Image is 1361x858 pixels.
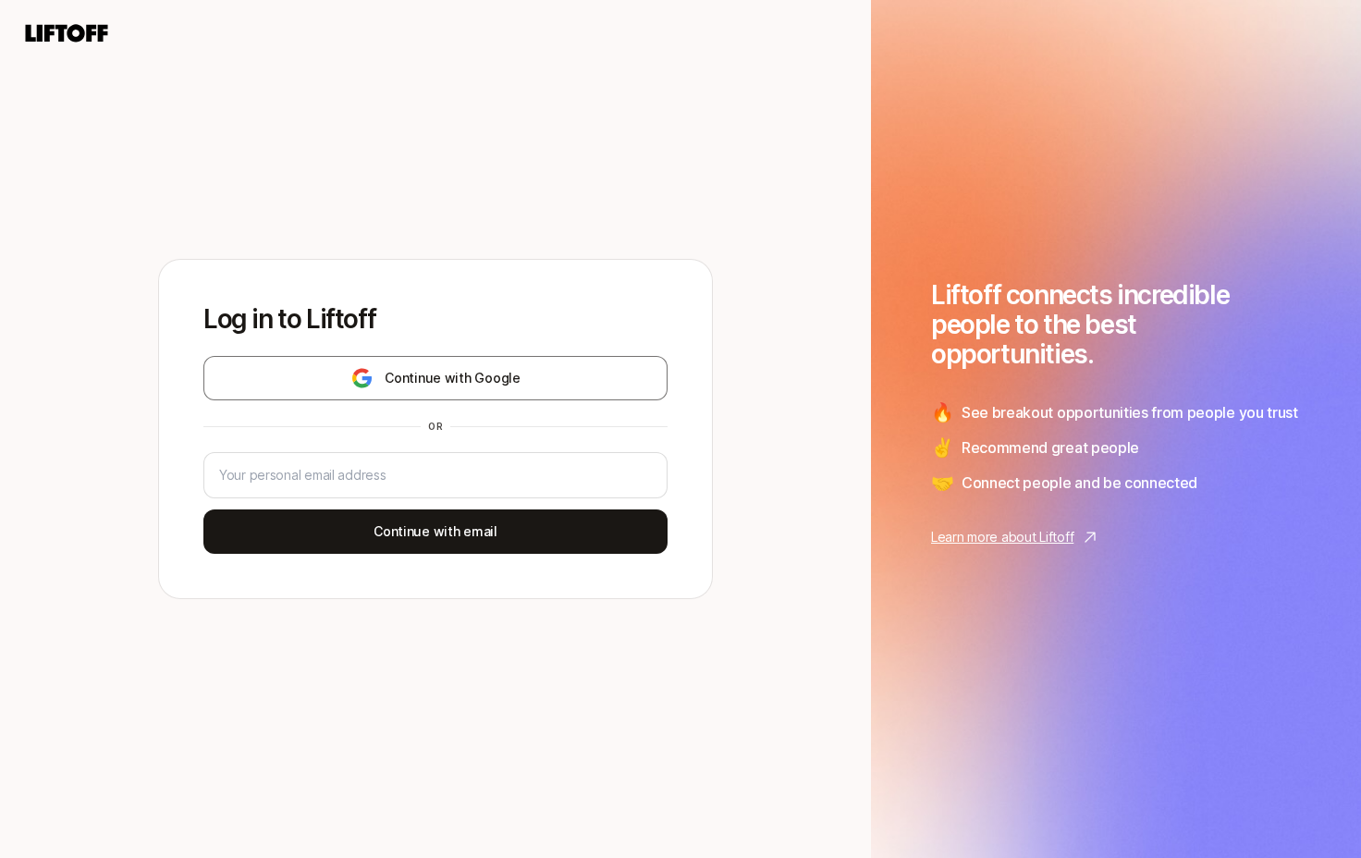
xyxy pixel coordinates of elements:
[931,398,954,426] span: 🔥
[962,471,1197,495] span: Connect people and be connected
[931,526,1073,548] p: Learn more about Liftoff
[219,464,652,486] input: Your personal email address
[350,367,374,389] img: google-logo
[962,435,1139,460] span: Recommend great people
[203,304,668,334] p: Log in to Liftoff
[203,509,668,554] button: Continue with email
[931,469,954,496] span: 🤝
[962,400,1298,424] span: See breakout opportunities from people you trust
[931,526,1301,548] a: Learn more about Liftoff
[421,419,450,434] div: or
[931,280,1301,369] h1: Liftoff connects incredible people to the best opportunities.
[931,434,954,461] span: ✌️
[203,356,668,400] button: Continue with Google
